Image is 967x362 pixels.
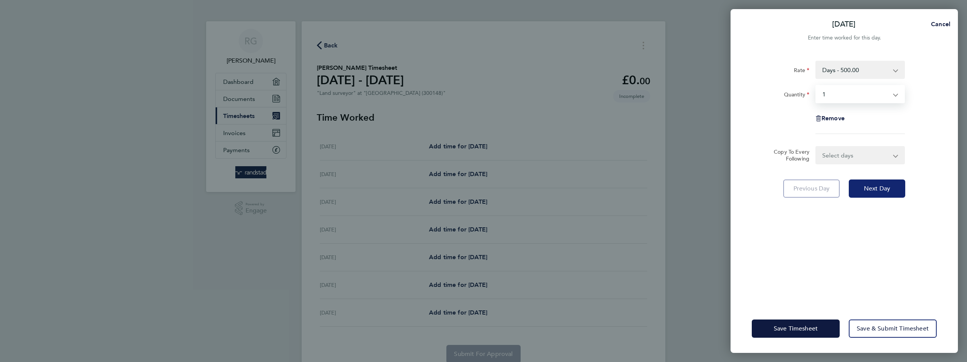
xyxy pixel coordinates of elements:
span: Cancel [929,20,950,28]
button: Save & Submit Timesheet [849,320,937,338]
label: Copy To Every Following [768,148,809,162]
button: Cancel [919,17,958,32]
label: Rate [794,67,809,76]
label: Quantity [784,91,809,100]
button: Remove [815,115,845,121]
span: Next Day [864,185,890,192]
span: Save & Submit Timesheet [857,325,929,332]
span: Remove [821,115,845,122]
div: Enter time worked for this day. [731,33,958,42]
button: Next Day [849,179,905,198]
button: Save Timesheet [752,320,840,338]
span: Save Timesheet [774,325,818,332]
p: [DATE] [832,19,856,30]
